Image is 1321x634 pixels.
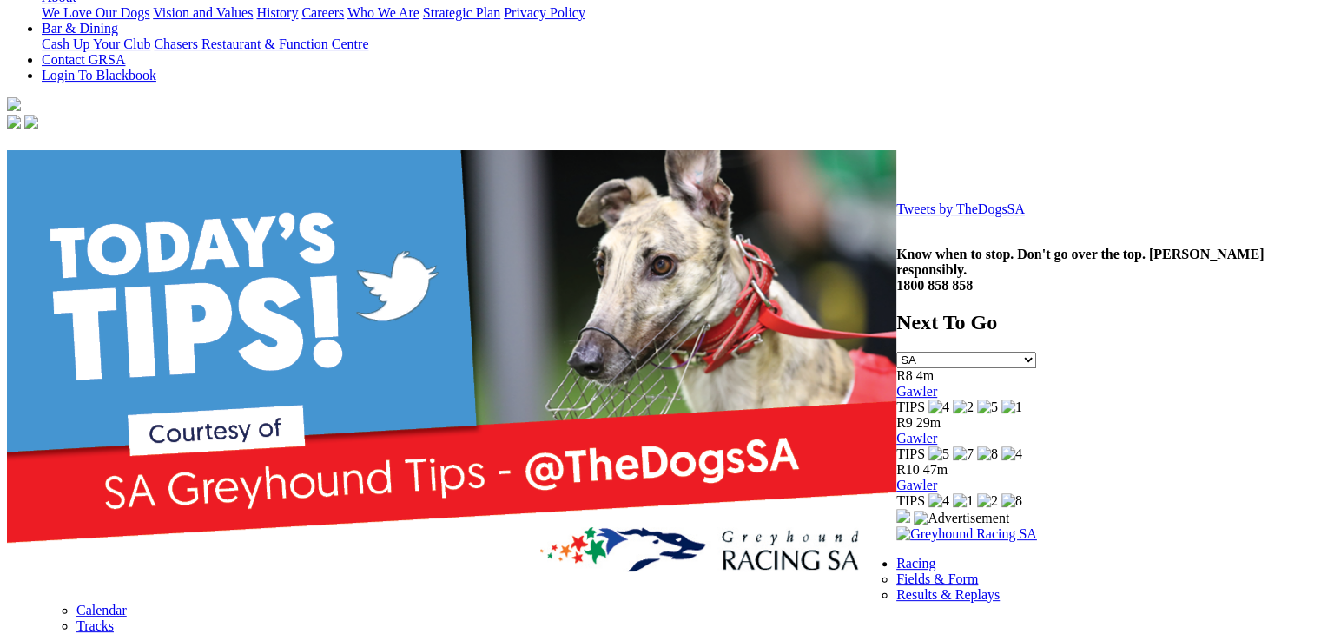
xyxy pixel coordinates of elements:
div: Bar & Dining [42,36,1314,52]
a: Tweets by TheDogsSA [896,201,1025,216]
img: logo-grsa-white.png [7,97,21,111]
img: Advertisement [914,511,1009,526]
a: Racing [896,556,935,571]
a: Vision and Values [153,5,253,20]
span: 29m [916,415,941,430]
img: 4 [928,400,949,415]
span: TIPS [896,400,925,414]
img: twitter.svg [24,115,38,129]
img: 8 [1001,493,1022,509]
a: Careers [301,5,344,20]
span: R9 [896,415,913,430]
img: YW4HEATY.png [7,150,896,595]
div: About [42,5,1314,21]
a: History [256,5,298,20]
a: Cash Up Your Club [42,36,150,51]
a: Chasers Restaurant & Function Centre [154,36,368,51]
img: 8 [977,446,998,462]
a: Who We Are [347,5,419,20]
span: 47m [923,462,948,477]
img: 2 [953,400,974,415]
a: Gawler [896,384,937,399]
a: Bar & Dining [42,21,118,36]
a: Privacy Policy [504,5,585,20]
a: Calendar [76,603,127,617]
img: 4 [928,493,949,509]
a: Gawler [896,478,937,492]
a: We Love Our Dogs [42,5,149,20]
img: 15187_Greyhounds_GreysPlayCentral_Resize_SA_WebsiteBanner_300x115_2025.jpg [896,509,910,523]
img: 5 [928,446,949,462]
strong: Know when to stop. Don't go over the top. [PERSON_NAME] responsibly. 1800 858 858 [896,247,1264,293]
a: Login To Blackbook [42,68,156,83]
a: Results & Replays [896,587,1000,602]
a: Fields & Form [896,571,978,586]
img: 1 [953,493,974,509]
span: R10 [896,462,920,477]
span: TIPS [896,446,925,461]
img: Greyhound Racing SA [896,526,1037,542]
span: R8 [896,368,913,383]
a: Strategic Plan [423,5,500,20]
img: facebook.svg [7,115,21,129]
span: TIPS [896,493,925,508]
img: 7 [953,446,974,462]
img: 2 [977,493,998,509]
a: Tracks [76,618,114,633]
span: 4m [916,368,934,383]
img: 4 [1001,446,1022,462]
a: Gawler [896,431,937,446]
img: 1 [1001,400,1022,415]
img: 5 [977,400,998,415]
a: Contact GRSA [42,52,125,67]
